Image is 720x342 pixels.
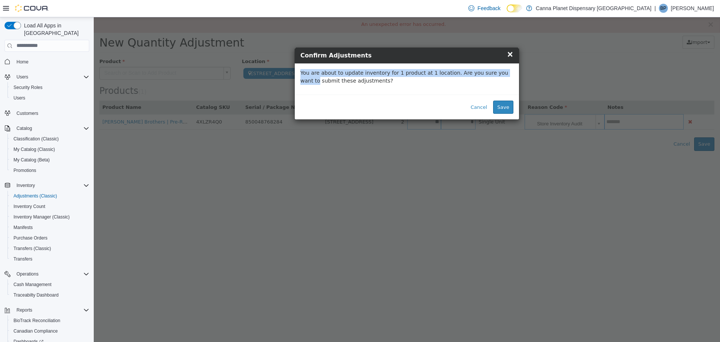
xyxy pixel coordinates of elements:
[13,306,35,315] button: Reports
[7,290,92,300] button: Traceabilty Dashboard
[13,270,89,279] span: Operations
[465,1,503,16] a: Feedback
[7,233,92,243] button: Purchase Orders
[10,83,45,92] a: Security Roles
[10,255,89,264] span: Transfers
[13,146,55,152] span: My Catalog (Classic)
[10,166,39,175] a: Promotions
[10,234,51,243] a: Purchase Orders
[10,134,62,143] a: Classification (Classic)
[1,56,92,67] button: Home
[10,244,54,253] a: Transfers (Classic)
[7,191,92,201] button: Adjustments (Classic)
[399,83,420,97] button: Save
[16,182,35,188] span: Inventory
[10,327,89,336] span: Canadian Compliance
[10,166,89,175] span: Promotions
[10,291,89,300] span: Traceabilty Dashboard
[13,72,89,81] span: Users
[13,109,41,118] a: Customers
[13,57,31,66] a: Home
[10,212,89,221] span: Inventory Manager (Classic)
[660,4,666,13] span: BP
[13,108,89,118] span: Customers
[10,93,89,102] span: Users
[1,108,92,119] button: Customers
[16,307,32,313] span: Reports
[13,72,31,81] button: Users
[13,124,89,133] span: Catalog
[1,269,92,279] button: Operations
[659,4,668,13] div: Binal Patel
[21,22,89,37] span: Load All Apps in [GEOGRAPHIC_DATA]
[10,191,60,200] a: Adjustments (Classic)
[207,52,420,68] p: You are about to update inventory for 1 product at 1 location. Are you sure you want to submit th...
[1,305,92,315] button: Reports
[13,224,33,231] span: Manifests
[7,279,92,290] button: Cash Management
[10,134,89,143] span: Classification (Classic)
[10,280,89,289] span: Cash Management
[10,234,89,243] span: Purchase Orders
[10,93,28,102] a: Users
[13,282,51,288] span: Cash Management
[13,318,60,324] span: BioTrack Reconciliation
[10,155,53,164] a: My Catalog (Beta)
[7,155,92,165] button: My Catalog (Beta)
[10,327,61,336] a: Canadian Compliance
[10,223,36,232] a: Manifests
[7,82,92,93] button: Security Roles
[207,34,420,43] h4: Confirm Adjustments
[10,291,61,300] a: Traceabilty Dashboard
[7,201,92,212] button: Inventory Count
[10,83,89,92] span: Security Roles
[13,167,36,173] span: Promotions
[7,326,92,336] button: Canadian Compliance
[477,5,500,12] span: Feedback
[1,180,92,191] button: Inventory
[10,255,35,264] a: Transfers
[13,157,50,163] span: My Catalog (Beta)
[10,202,89,211] span: Inventory Count
[16,125,32,131] span: Catalog
[10,244,89,253] span: Transfers (Classic)
[7,315,92,326] button: BioTrack Reconciliation
[10,316,89,325] span: BioTrack Reconciliation
[7,254,92,264] button: Transfers
[1,72,92,82] button: Users
[654,4,656,13] p: |
[10,316,63,325] a: BioTrack Reconciliation
[7,93,92,103] button: Users
[15,5,49,12] img: Cova
[10,202,48,211] a: Inventory Count
[10,155,89,164] span: My Catalog (Beta)
[13,84,42,90] span: Security Roles
[10,212,73,221] a: Inventory Manager (Classic)
[16,74,28,80] span: Users
[10,145,58,154] a: My Catalog (Classic)
[7,243,92,254] button: Transfers (Classic)
[10,223,89,232] span: Manifests
[13,246,51,252] span: Transfers (Classic)
[536,4,651,13] p: Canna Planet Dispensary [GEOGRAPHIC_DATA]
[13,193,57,199] span: Adjustments (Classic)
[13,57,89,66] span: Home
[13,292,58,298] span: Traceabilty Dashboard
[10,191,89,200] span: Adjustments (Classic)
[1,123,92,134] button: Catalog
[16,59,28,65] span: Home
[7,222,92,233] button: Manifests
[13,256,32,262] span: Transfers
[7,144,92,155] button: My Catalog (Classic)
[13,214,70,220] span: Inventory Manager (Classic)
[7,165,92,176] button: Promotions
[13,235,48,241] span: Purchase Orders
[13,136,59,142] span: Classification (Classic)
[7,134,92,144] button: Classification (Classic)
[16,271,39,277] span: Operations
[507,5,522,12] input: Dark Mode
[13,95,25,101] span: Users
[7,212,92,222] button: Inventory Manager (Classic)
[13,124,35,133] button: Catalog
